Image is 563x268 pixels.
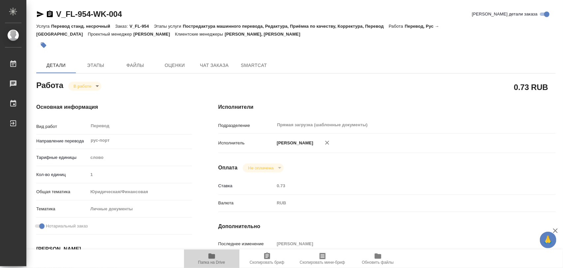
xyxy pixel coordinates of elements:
p: Тематика [36,206,88,212]
p: Общая тематика [36,189,88,195]
p: Проектный менеджер [88,32,133,37]
div: слово [88,152,192,163]
p: Перевод станд. несрочный [51,24,115,29]
p: [PERSON_NAME], [PERSON_NAME] [225,32,305,37]
span: Скопировать мини-бриф [300,260,345,265]
h4: Оплата [218,164,238,172]
p: Услуга [36,24,51,29]
button: В работе [72,83,93,89]
button: Скопировать ссылку [46,10,54,18]
a: V_FL-954-WK-004 [56,10,122,18]
input: Пустое поле [274,181,527,191]
div: RUB [274,197,527,209]
button: Не оплачена [246,165,275,171]
p: Клиентские менеджеры [175,32,225,37]
input: Пустое поле [274,239,527,249]
input: Пустое поле [88,170,192,179]
button: Обновить файлы [350,250,406,268]
h4: Исполнители [218,103,556,111]
button: Скопировать ссылку для ЯМессенджера [36,10,44,18]
div: Личные документы [88,203,192,215]
h4: Дополнительно [218,223,556,230]
div: В работе [243,164,283,172]
span: Детали [40,61,72,70]
p: Работа [389,24,405,29]
span: Оценки [159,61,191,70]
span: Папка на Drive [198,260,225,265]
h2: 0.73 RUB [514,81,548,93]
p: Ставка [218,183,275,189]
span: Файлы [119,61,151,70]
span: Обновить файлы [362,260,394,265]
span: SmartCat [238,61,270,70]
h4: [PERSON_NAME] [36,245,192,253]
button: Скопировать мини-бриф [295,250,350,268]
button: Папка на Drive [184,250,239,268]
p: Заказ: [115,24,129,29]
p: V_FL-954 [130,24,154,29]
p: Исполнитель [218,140,275,146]
button: Удалить исполнителя [320,135,334,150]
span: Чат заказа [199,61,230,70]
h4: Основная информация [36,103,192,111]
span: Нотариальный заказ [46,223,88,229]
p: Вид работ [36,123,88,130]
h2: Работа [36,79,63,91]
p: Последнее изменение [218,241,275,247]
span: Скопировать бриф [250,260,284,265]
p: Тарифные единицы [36,154,88,161]
span: [PERSON_NAME] детали заказа [472,11,538,17]
p: [PERSON_NAME] [274,140,313,146]
p: Этапы услуги [154,24,183,29]
button: 🙏 [540,232,556,248]
span: 🙏 [543,233,554,247]
p: Постредактура машинного перевода, Редактура, Приёмка по качеству, Корректура, Перевод [183,24,389,29]
p: [PERSON_NAME] [134,32,175,37]
p: Направление перевода [36,138,88,144]
button: Скопировать бриф [239,250,295,268]
p: Валюта [218,200,275,206]
span: Этапы [80,61,111,70]
p: Кол-во единиц [36,171,88,178]
p: Подразделение [218,122,275,129]
div: В работе [68,82,101,91]
button: Добавить тэг [36,38,51,52]
div: Юридическая/Финансовая [88,186,192,197]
